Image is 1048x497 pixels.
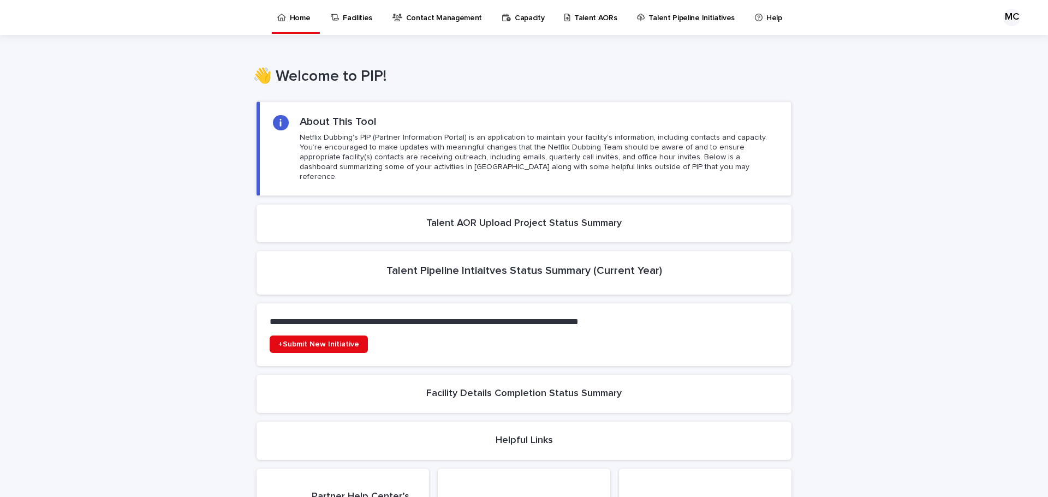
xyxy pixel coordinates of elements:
div: MC [1003,9,1021,26]
p: Netflix Dubbing's PIP (Partner Information Portal) is an application to maintain your facility's ... [300,133,778,182]
span: +Submit New Initiative [278,340,359,348]
h2: Helpful Links [496,435,553,447]
h2: Talent Pipeline Intiaitves Status Summary (Current Year) [386,264,662,277]
h2: Talent AOR Upload Project Status Summary [426,218,622,230]
h1: 👋 Welcome to PIP! [253,68,788,86]
h2: Facility Details Completion Status Summary [426,388,622,400]
a: +Submit New Initiative [270,336,368,353]
h2: About This Tool [300,115,377,128]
